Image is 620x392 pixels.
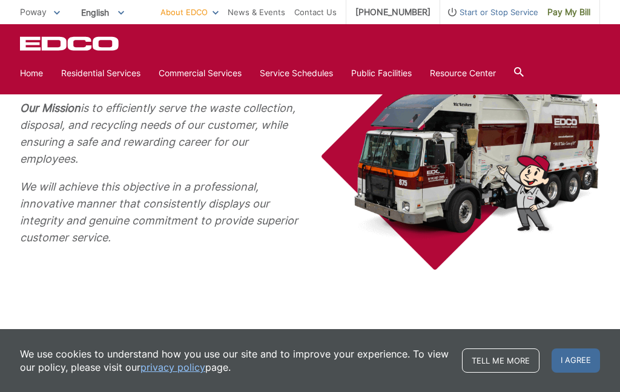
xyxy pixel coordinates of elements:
a: Resource Center [430,67,496,80]
span: Poway [20,7,47,17]
p: We use cookies to understand how you use our site and to improve your experience. To view our pol... [20,347,450,374]
em: is to efficiently serve the waste collection, disposal, and recycling needs of our customer, whil... [20,102,295,165]
a: EDCD logo. Return to the homepage. [20,36,120,51]
strong: Our Mission [20,102,81,114]
a: Contact Us [294,5,337,19]
a: News & Events [228,5,285,19]
span: Pay My Bill [547,5,590,19]
a: Service Schedules [260,67,333,80]
img: EDCO truck [322,43,600,270]
a: Public Facilities [351,67,412,80]
span: English [72,2,133,22]
em: We will achieve this objective in a professional, innovative manner that consistently displays ou... [20,180,298,244]
a: privacy policy [140,361,205,374]
a: About EDCO [160,5,219,19]
a: Commercial Services [159,67,242,80]
a: Residential Services [61,67,140,80]
a: Home [20,67,43,80]
a: Tell me more [462,348,539,373]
